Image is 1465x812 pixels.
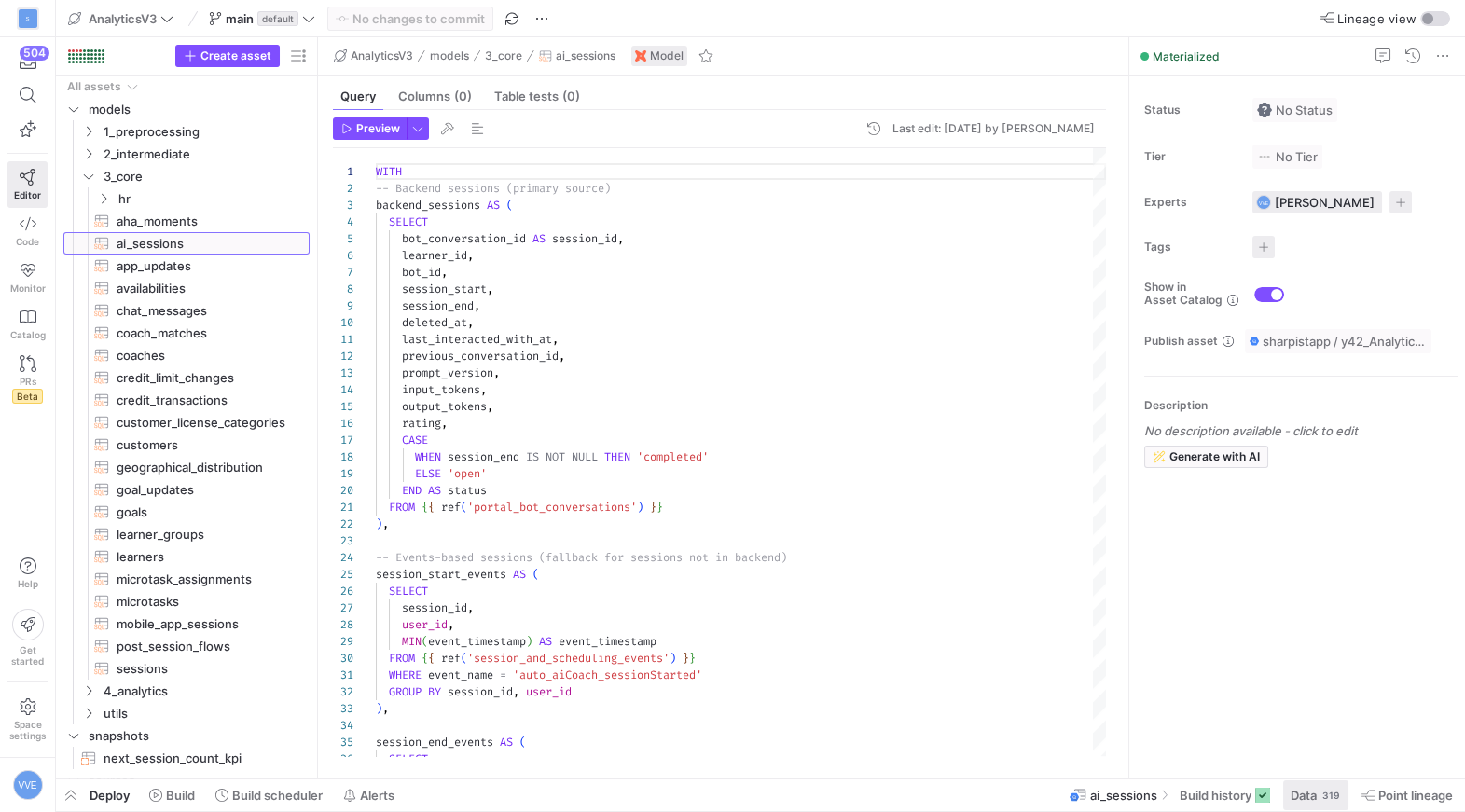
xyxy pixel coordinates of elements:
[402,416,441,431] span: rating
[1320,788,1341,803] div: 319
[448,466,487,481] span: 'open'
[441,265,448,280] span: ,
[117,613,288,635] span: mobile_app_sessions​​​​​​​​​​
[389,667,422,682] span: WHERE
[402,483,422,498] span: END
[532,231,546,246] span: AS
[454,90,472,103] span: (0)
[7,765,48,805] button: VVE
[117,591,288,612] span: microtasks​​​​​​​​​​
[519,735,526,750] span: (
[552,332,559,347] span: ,
[7,348,48,411] a: PRsBeta
[12,389,43,404] span: Beta
[63,255,310,277] a: app_updates​​​​​​​​​​
[539,634,552,649] span: AS
[1275,195,1375,210] span: [PERSON_NAME]
[402,634,422,649] span: MIN
[63,747,310,769] div: Press SPACE to select this row.
[402,349,559,364] span: previous_conversation_id
[7,255,48,301] a: Monitor
[63,456,310,478] a: geographical_distribution​​​​​​​​​​
[333,499,353,516] div: 21
[11,644,44,667] span: Get started
[63,322,310,344] div: Press SPACE to select this row.
[7,301,48,348] a: Catalog
[389,751,428,766] span: SELECT
[333,180,353,197] div: 2
[20,46,49,61] div: 504
[104,681,307,702] span: 4_analytics
[333,117,407,140] button: Preview
[402,399,487,414] span: output_tokens
[487,282,493,296] span: ,
[506,198,513,213] span: (
[117,367,288,389] span: credit_limit_changes​​​​​​​​​​
[63,747,310,769] a: next_session_count_kpi​​​​​​​
[1153,49,1220,63] span: Materialized
[333,365,353,381] div: 13
[500,667,506,682] span: =
[63,98,310,120] div: Press SPACE to select this row.
[117,524,288,545] span: learner_groups​​​​​​​​​​
[376,516,382,531] span: )
[63,389,310,411] a: credit_transactions​​​​​​​​​​
[333,448,353,465] div: 18
[13,770,43,800] div: VVE
[415,449,441,464] span: WHEN
[402,231,526,246] span: bot_conversation_id
[351,49,413,62] span: AnalyticsV3
[493,365,500,380] span: ,
[63,635,310,657] a: post_session_flows​​​​​​​​​​
[1144,335,1218,348] span: Publish asset
[356,122,400,135] span: Preview
[14,189,41,200] span: Editor
[63,456,310,478] div: Press SPACE to select this row.
[63,657,310,680] div: Press SPACE to select this row.
[1144,103,1237,117] span: Status
[1171,779,1278,811] button: Build history
[333,683,353,700] div: 32
[340,90,376,103] span: Query
[604,449,630,464] span: THEN
[63,612,310,635] div: Press SPACE to select this row.
[63,434,310,456] div: Press SPACE to select this row.
[333,314,353,331] div: 10
[526,684,572,699] span: user_id
[1144,446,1268,468] button: Generate with AI
[63,322,310,344] a: coach_matches​​​​​​​​​​
[461,651,467,666] span: (
[117,434,288,456] span: customers​​​​​​​​​​
[175,45,280,67] button: Create asset
[650,500,656,515] span: }
[333,750,353,767] div: 36
[526,634,532,649] span: )
[513,667,702,682] span: 'auto_aiCoach_sessionStarted'
[552,231,617,246] span: session_id
[117,300,288,322] span: chat_messages​​​​​​​​​​
[526,449,539,464] span: IS
[333,348,353,365] div: 12
[376,198,480,213] span: backend_sessions
[415,466,441,481] span: ELSE
[117,211,288,232] span: aha_moments​​​​​​​​​​
[1257,149,1318,164] span: No Tier
[425,45,474,67] button: models
[7,549,48,598] button: Help
[1263,334,1427,349] span: sharpistapp / y42_AnalyticsV3 / ai_sessions
[1144,196,1237,209] span: Experts
[494,90,580,103] span: Table tests
[63,344,310,366] a: coaches​​​​​​​​​​
[1144,423,1458,438] p: No description available - click to edit
[402,365,493,380] span: prompt_version
[562,90,580,103] span: (0)
[402,265,441,280] span: bot_id
[63,769,310,791] div: Press SPACE to select this row.
[534,45,620,67] button: ai_sessions
[689,651,696,666] span: }
[1144,150,1237,163] span: Tier
[63,501,310,523] a: goals​​​​​​​​​​
[232,788,323,803] span: Build scheduler
[389,214,428,229] span: SELECT
[1257,103,1272,117] img: No status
